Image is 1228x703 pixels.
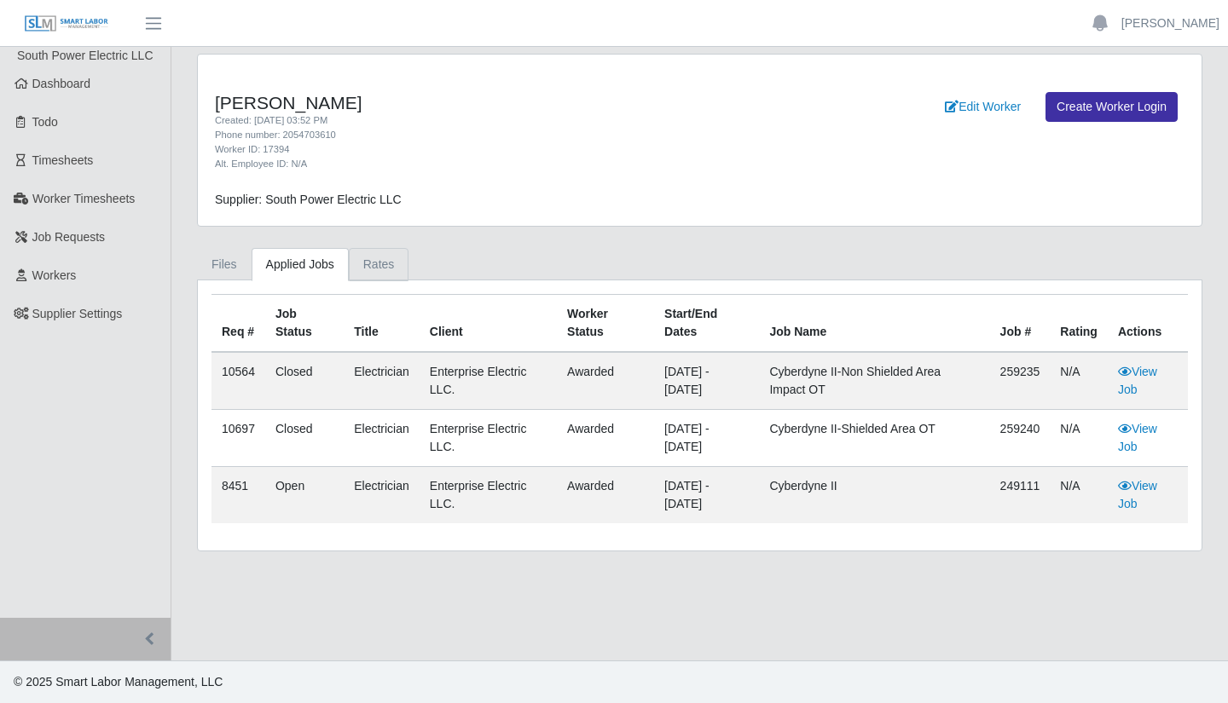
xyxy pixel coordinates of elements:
td: Enterprise Electric LLC. [420,352,557,410]
td: [DATE] - [DATE] [654,352,759,410]
div: Worker ID: 17394 [215,142,770,157]
td: Cyberdyne II-Non Shielded Area Impact OT [759,352,989,410]
td: awarded [557,352,654,410]
td: 249111 [990,467,1051,524]
span: South Power Electric LLC [17,49,153,62]
th: Job Name [759,295,989,353]
td: awarded [557,467,654,524]
a: Files [197,248,252,281]
th: Req # [211,295,265,353]
span: Timesheets [32,153,94,167]
th: Rating [1050,295,1108,353]
td: 259235 [990,352,1051,410]
td: Enterprise Electric LLC. [420,467,557,524]
td: N/A [1050,410,1108,467]
span: Job Requests [32,230,106,244]
span: © 2025 Smart Labor Management, LLC [14,675,223,689]
th: Job # [990,295,1051,353]
span: Worker Timesheets [32,192,135,205]
td: Open [265,467,344,524]
a: View Job [1118,422,1157,453]
td: Electrician [344,352,420,410]
div: Phone number: 2054703610 [215,128,770,142]
td: [DATE] - [DATE] [654,467,759,524]
th: Client [420,295,557,353]
td: Closed [265,352,344,410]
a: Applied Jobs [252,248,349,281]
td: Closed [265,410,344,467]
td: Electrician [344,410,420,467]
th: Title [344,295,420,353]
a: [PERSON_NAME] [1121,14,1219,32]
th: Job Status [265,295,344,353]
a: Rates [349,248,409,281]
th: Actions [1108,295,1188,353]
span: Dashboard [32,77,91,90]
td: [DATE] - [DATE] [654,410,759,467]
td: Cyberdyne II-Shielded Area OT [759,410,989,467]
td: Cyberdyne II [759,467,989,524]
td: 259240 [990,410,1051,467]
div: Alt. Employee ID: N/A [215,157,770,171]
a: Create Worker Login [1046,92,1178,122]
th: Start/End Dates [654,295,759,353]
td: Enterprise Electric LLC. [420,410,557,467]
td: 10564 [211,352,265,410]
h4: [PERSON_NAME] [215,92,770,113]
td: 8451 [211,467,265,524]
th: Worker Status [557,295,654,353]
td: awarded [557,410,654,467]
span: Todo [32,115,58,129]
span: Workers [32,268,77,282]
td: 10697 [211,410,265,467]
td: Electrician [344,467,420,524]
a: Edit Worker [934,92,1032,122]
div: Created: [DATE] 03:52 PM [215,113,770,128]
span: Supplier: South Power Electric LLC [215,193,402,206]
a: View Job [1118,365,1157,396]
img: SLM Logo [24,14,109,33]
td: N/A [1050,467,1108,524]
span: Supplier Settings [32,307,123,320]
td: N/A [1050,352,1108,410]
a: View Job [1118,479,1157,510]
